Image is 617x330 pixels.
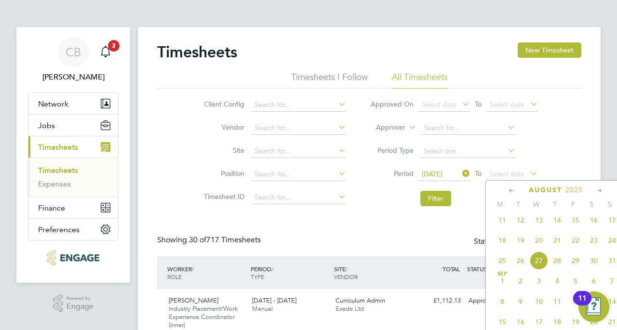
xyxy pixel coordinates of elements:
[490,100,524,109] span: Select date
[493,272,511,277] span: Sep
[201,169,244,178] label: Position
[271,265,273,273] span: /
[493,272,511,290] span: 1
[38,225,80,234] span: Preferences
[422,100,456,109] span: Select date
[96,37,115,67] a: 3
[585,251,603,270] span: 30
[335,296,385,304] span: Curriculum Admin
[38,166,78,175] a: Timesheets
[38,99,68,108] span: Network
[370,169,414,178] label: Period
[67,294,94,303] span: Powered by
[527,200,546,209] span: W
[28,136,118,158] button: Timesheets
[251,168,346,181] input: Search for...
[564,200,582,209] span: F
[585,211,603,229] span: 16
[201,192,244,201] label: Timesheet ID
[189,235,206,245] span: 30 of
[530,251,548,270] span: 27
[530,231,548,250] span: 20
[28,115,118,136] button: Jobs
[585,272,603,290] span: 6
[511,211,530,229] span: 12
[465,260,515,277] div: STATUS
[546,200,564,209] span: T
[28,250,119,265] a: Go to home page
[346,265,348,273] span: /
[28,197,118,218] button: Finance
[582,200,601,209] span: S
[529,186,562,194] span: August
[67,303,94,311] span: Engage
[16,27,130,283] nav: Main navigation
[548,251,566,270] span: 28
[548,211,566,229] span: 14
[291,71,368,89] li: Timesheets I Follow
[472,167,484,180] span: To
[491,200,509,209] span: M
[548,292,566,311] span: 11
[192,265,194,273] span: /
[252,304,273,313] span: Manual
[578,291,609,322] button: Open Resource Center, 11 new notifications
[38,203,65,212] span: Finance
[169,296,218,304] span: [PERSON_NAME]
[511,231,530,250] span: 19
[493,292,511,311] span: 8
[252,296,296,304] span: [DATE] - [DATE]
[493,211,511,229] span: 11
[420,121,515,135] input: Search for...
[53,294,94,313] a: Powered byEngage
[566,292,585,311] span: 12
[28,37,119,83] a: CB[PERSON_NAME]
[28,158,118,197] div: Timesheets
[548,272,566,290] span: 4
[511,251,530,270] span: 26
[420,145,515,158] input: Select one
[28,71,119,83] span: Chris Badcock
[493,251,511,270] span: 25
[167,273,182,280] span: ROLE
[66,46,81,58] span: CB
[548,231,566,250] span: 21
[565,186,583,194] span: 2025
[169,304,238,329] span: Industry Placement/Work Experience Coordinator (Inner)
[530,211,548,229] span: 13
[420,191,451,206] button: Filter
[511,292,530,311] span: 9
[370,100,414,108] label: Approved On
[157,42,237,62] h2: Timesheets
[251,145,346,158] input: Search for...
[38,143,78,152] span: Timesheets
[443,265,460,273] span: TOTAL
[422,170,443,178] span: [DATE]
[566,251,585,270] span: 29
[334,273,358,280] span: VENDOR
[251,273,264,280] span: TYPE
[392,71,448,89] li: All Timesheets
[108,40,120,52] span: 3
[248,260,332,285] div: PERIOD
[490,170,524,178] span: Select date
[165,260,248,285] div: WORKER
[474,235,562,249] div: Status
[578,298,587,311] div: 11
[362,123,405,132] label: Approver
[465,293,515,309] div: Approved
[585,231,603,250] span: 23
[201,100,244,108] label: Client Config
[157,235,263,245] div: Showing
[518,42,581,58] button: New Timesheet
[566,231,585,250] span: 22
[415,293,465,309] div: £1,112.13
[511,272,530,290] span: 2
[28,219,118,240] button: Preferences
[28,93,118,114] button: Network
[370,146,414,155] label: Period Type
[335,304,364,313] span: Exede Ltd
[47,250,99,265] img: xede-logo-retina.png
[251,98,346,112] input: Search for...
[251,191,346,204] input: Search for...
